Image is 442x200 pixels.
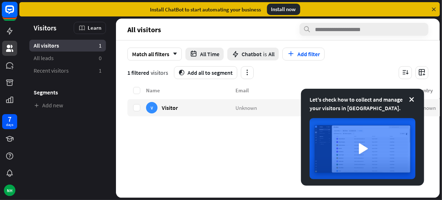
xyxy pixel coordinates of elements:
span: All [268,50,275,58]
span: Unknown [414,104,436,111]
i: arrow_down [169,52,177,56]
img: image [310,118,416,179]
span: Learn [88,24,101,31]
div: Let's check how to collect and manage your visitors in [GEOGRAPHIC_DATA]. [310,95,416,112]
span: Chatbot [242,50,262,58]
aside: 0 [99,54,102,62]
button: Add filter [282,48,325,60]
aside: 1 [99,67,102,74]
a: Add new [29,99,106,111]
div: Install now [267,4,300,15]
span: is [263,50,267,58]
div: 7 [8,116,11,122]
div: Email [235,87,325,94]
div: Name [146,87,235,94]
span: visitors [151,69,168,76]
a: 7 days [2,114,17,129]
span: Unknown [235,104,257,111]
i: segment [179,70,185,75]
div: V [146,102,157,113]
div: Match all filters [127,48,182,60]
div: Last seen [325,87,414,94]
span: All visitors [127,25,161,34]
span: Visitor [162,104,178,111]
span: 1 filtered [127,69,149,76]
button: All Time [185,48,224,60]
div: NH [4,185,15,196]
button: segmentAdd all to segment [174,66,237,79]
button: Open LiveChat chat widget [6,3,27,24]
aside: 1 [99,42,102,49]
div: Install ChatBot to start automating your business [150,6,261,13]
div: days [6,122,13,127]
